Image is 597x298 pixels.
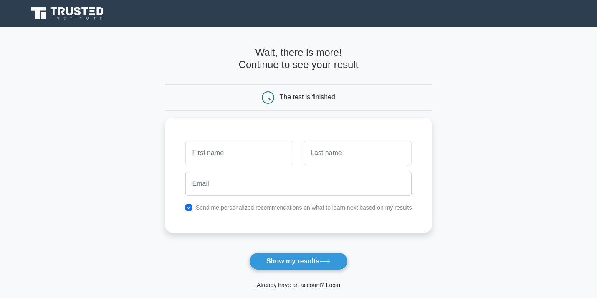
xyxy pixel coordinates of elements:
div: The test is finished [280,93,335,100]
a: Already have an account? Login [257,282,340,288]
input: First name [185,141,293,165]
h4: Wait, there is more! Continue to see your result [165,47,432,71]
label: Send me personalized recommendations on what to learn next based on my results [196,204,412,211]
button: Show my results [249,253,348,270]
input: Last name [304,141,412,165]
input: Email [185,172,412,196]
